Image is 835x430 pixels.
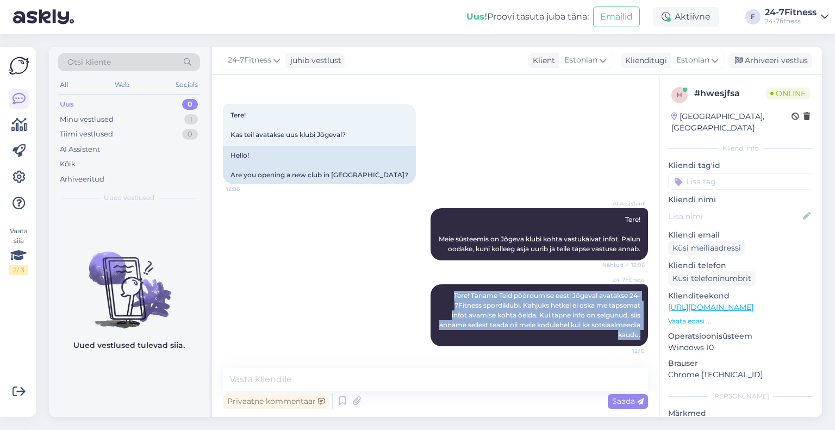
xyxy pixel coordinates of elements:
span: Nähtud ✓ 12:06 [602,261,645,269]
div: Uus [60,99,74,110]
span: Estonian [564,54,597,66]
input: Lisa nimi [669,210,801,222]
div: Hello! Are you opening a new club in [GEOGRAPHIC_DATA]? [223,146,416,184]
p: Kliendi telefon [668,260,813,271]
button: Emailid [593,7,640,27]
p: Operatsioonisüsteem [668,331,813,342]
p: Chrome [TECHNICAL_ID] [668,369,813,381]
p: Brauser [668,358,813,369]
div: Küsi meiliaadressi [668,241,745,255]
a: 24-7Fitness24-7fitness [765,8,828,26]
div: Aktiivne [653,7,719,27]
div: Klient [528,55,555,66]
div: Minu vestlused [60,114,114,125]
div: juhib vestlust [286,55,341,66]
span: 24-7Fitness [228,54,271,66]
div: Küsi telefoninumbrit [668,271,756,286]
div: Kliendi info [668,144,813,153]
div: Proovi tasuta juba täna: [466,10,589,23]
div: AI Assistent [60,144,100,155]
div: 24-7Fitness [765,8,817,17]
div: Kõik [60,159,76,170]
div: [PERSON_NAME] [668,391,813,401]
div: All [58,78,70,92]
div: 2 / 3 [9,265,28,275]
div: Klienditugi [621,55,667,66]
p: Uued vestlused tulevad siia. [73,340,185,351]
input: Lisa tag [668,173,813,190]
b: Uus! [466,11,487,22]
img: Askly Logo [9,55,29,76]
div: 0 [182,99,198,110]
p: Windows 10 [668,342,813,353]
span: Uued vestlused [104,193,154,203]
div: 24-7fitness [765,17,817,26]
span: Estonian [676,54,709,66]
div: Tiimi vestlused [60,129,113,140]
span: 24-7Fitness [604,276,645,284]
div: Web [113,78,132,92]
div: F [745,9,761,24]
div: Arhiveeri vestlus [728,53,812,68]
p: Vaata edasi ... [668,316,813,326]
span: 12:06 [226,185,267,193]
span: Online [766,88,810,99]
p: Kliendi email [668,229,813,241]
img: No chats [49,232,209,330]
span: Tere! Täname Teid pöördumise eest! Jõgeval avatakse 24-7Fitness spordiklubi. Kahjuks hetkel ei os... [439,291,642,339]
div: Vaata siia [9,226,28,275]
div: 0 [182,129,198,140]
span: h [677,91,682,99]
div: # hwesjfsa [694,87,766,100]
span: AI Assistent [604,200,645,208]
span: Otsi kliente [67,57,111,68]
span: Tere! Kas teil avatakse uus klubi Jõgeval? [230,111,346,139]
div: Privaatne kommentaar [223,394,329,409]
p: Märkmed [668,408,813,419]
div: 1 [184,114,198,125]
div: Socials [173,78,200,92]
p: Kliendi nimi [668,194,813,205]
div: Arhiveeritud [60,174,104,185]
div: [GEOGRAPHIC_DATA], [GEOGRAPHIC_DATA] [671,111,792,134]
a: [URL][DOMAIN_NAME] [668,302,753,312]
span: 12:10 [604,347,645,355]
p: Klienditeekond [668,290,813,302]
p: Kliendi tag'id [668,160,813,171]
span: Saada [612,396,644,406]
